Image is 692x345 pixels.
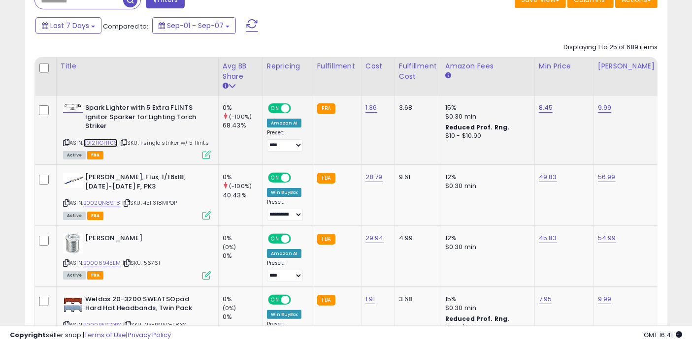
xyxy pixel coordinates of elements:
div: Fulfillment [317,61,357,71]
div: $10 - $10.90 [445,132,527,140]
strong: Copyright [10,330,46,340]
div: Min Price [539,61,590,71]
span: FBA [87,271,104,280]
span: | SKU: 45F318MPOP [122,199,177,207]
button: Sep-01 - Sep-07 [152,17,236,34]
div: Win BuyBox [267,188,302,197]
span: All listings currently available for purchase on Amazon [63,271,86,280]
span: | SKU: 1 single striker w/ 5 flints [119,139,209,147]
div: Cost [365,61,391,71]
img: 41OayizvpBL._SL40_.jpg [63,234,83,253]
a: Terms of Use [84,330,126,340]
b: [PERSON_NAME], Flux, 1/16x18, [DATE]-[DATE] F, PK3 [85,173,205,193]
small: Amazon Fees. [445,71,451,80]
span: ON [269,235,281,243]
img: 315EYSpfajL._SL40_.jpg [63,173,83,188]
span: All listings currently available for purchase on Amazon [63,212,86,220]
small: FBA [317,295,335,306]
div: 0% [223,173,263,182]
img: 41EmYcv1rAL._SL40_.jpg [63,295,83,314]
div: 40.43% [223,191,263,200]
div: Preset: [267,129,305,151]
span: ON [269,104,281,113]
div: 4.99 [399,234,433,243]
span: OFF [290,104,305,113]
a: 54.99 [598,233,616,243]
div: $0.30 min [445,243,527,251]
span: ON [269,174,281,182]
a: 1.36 [365,103,377,113]
a: 29.94 [365,233,384,243]
a: 9.99 [598,294,612,304]
div: Amazon AI [267,249,301,258]
span: FBA [87,212,104,220]
button: Last 7 Days [35,17,101,34]
span: 2025-09-15 16:41 GMT [644,330,682,340]
div: Repricing [267,61,309,71]
small: Avg BB Share. [223,82,229,91]
div: 12% [445,234,527,243]
div: 0% [223,313,263,321]
a: 9.99 [598,103,612,113]
b: Reduced Prof. Rng. [445,314,510,323]
span: OFF [290,235,305,243]
small: FBA [317,234,335,245]
img: 31WyoStgkHL._SL40_.jpg [63,103,83,112]
small: (0%) [223,243,236,251]
a: B002QN89T8 [83,199,121,207]
div: 0% [223,103,263,112]
span: | SKU: 56761 [123,259,160,267]
small: FBA [317,173,335,184]
div: 0% [223,295,263,304]
a: 45.83 [539,233,557,243]
div: 0% [223,251,263,260]
a: 49.83 [539,172,557,182]
a: Privacy Policy [128,330,171,340]
small: (0%) [223,304,236,312]
div: Amazon AI [267,119,301,127]
div: Fulfillment Cost [399,61,437,82]
div: Amazon Fees [445,61,530,71]
div: $0.30 min [445,304,527,313]
a: 8.45 [539,103,553,113]
div: ASIN: [63,103,211,158]
a: 56.99 [598,172,616,182]
span: Last 7 Days [50,21,89,31]
a: B0006945EM [83,259,121,267]
div: 0% [223,234,263,243]
div: Avg BB Share [223,61,259,82]
span: All listings currently available for purchase on Amazon [63,151,86,159]
div: ASIN: [63,173,211,219]
div: 68.43% [223,121,263,130]
small: (-100%) [229,182,252,190]
small: (-100%) [229,113,252,121]
a: B012HGHT0S [83,139,118,147]
div: Preset: [267,260,305,282]
div: Displaying 1 to 25 of 689 items [563,43,658,52]
div: 15% [445,103,527,112]
div: 9.61 [399,173,433,182]
b: Reduced Prof. Rng. [445,123,510,131]
a: 1.91 [365,294,375,304]
span: ON [269,295,281,304]
span: Compared to: [103,22,148,31]
div: $0.30 min [445,112,527,121]
div: Title [61,61,214,71]
b: Weldas 20-3200 SWEATSOpad Hard Hat Headbands, Twin Pack [85,295,205,315]
div: ASIN: [63,234,211,279]
div: seller snap | | [10,331,171,340]
div: $0.30 min [445,182,527,190]
small: FBA [317,103,335,114]
b: Spark Lighter with 5 Extra FLINTS Ignitor Sparker for Lighting Torch Striker [85,103,205,133]
div: [PERSON_NAME] [598,61,657,71]
a: 28.79 [365,172,383,182]
div: 3.68 [399,295,433,304]
a: 7.95 [539,294,552,304]
span: Sep-01 - Sep-07 [167,21,224,31]
div: Preset: [267,199,305,220]
b: [PERSON_NAME] [85,234,205,246]
div: 12% [445,173,527,182]
div: 15% [445,295,527,304]
span: OFF [290,295,305,304]
span: FBA [87,151,104,159]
